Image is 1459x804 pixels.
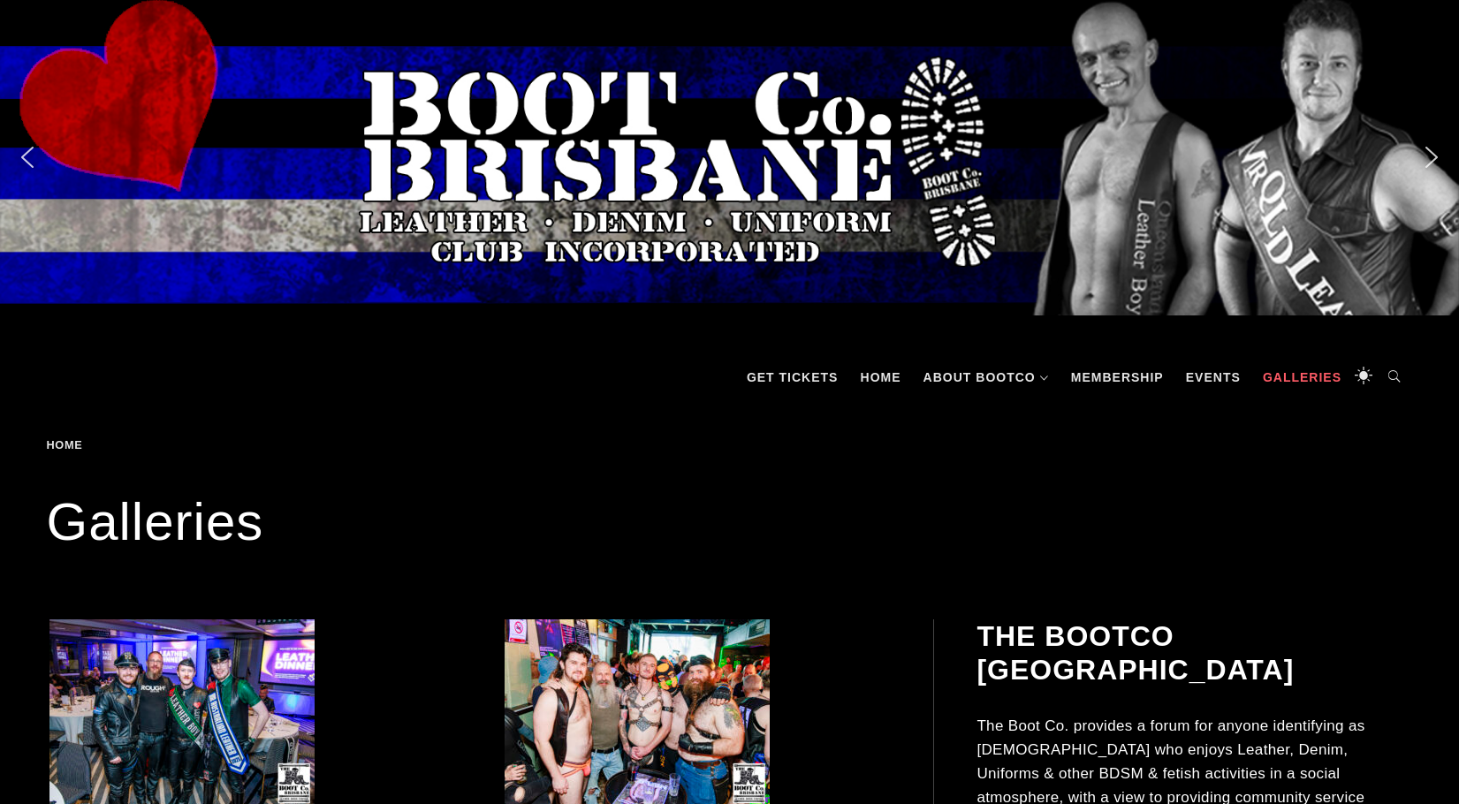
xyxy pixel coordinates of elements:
div: Breadcrumbs [47,439,185,451]
h2: The BootCo [GEOGRAPHIC_DATA] [976,619,1410,687]
a: Home [47,438,89,451]
img: next arrow [1417,143,1446,171]
a: Membership [1062,351,1173,404]
img: previous arrow [13,143,42,171]
a: Home [852,351,910,404]
a: GET TICKETS [738,351,847,404]
a: Events [1177,351,1250,404]
h1: Galleries [47,487,1413,557]
a: About BootCo [915,351,1058,404]
a: Galleries [1254,351,1350,404]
